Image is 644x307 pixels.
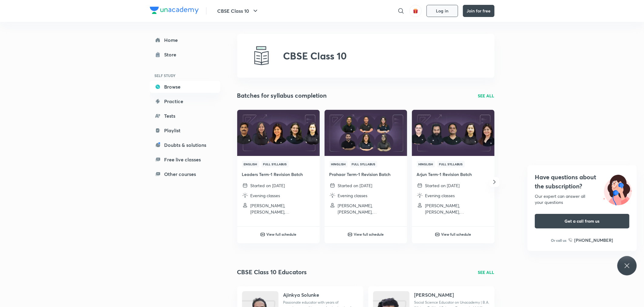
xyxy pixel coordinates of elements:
a: Other courses [150,168,220,180]
span: Hinglish [417,161,435,167]
img: Thumbnail [236,109,320,156]
a: Store [150,49,220,61]
h6: View full schedule [354,231,384,237]
a: SEE ALL [478,93,494,99]
button: CBSE Class 10 [214,5,263,17]
a: Browse [150,81,220,93]
span: Full Syllabus [350,161,377,167]
p: Started on [DATE] [425,182,460,189]
h4: Ajinkya Solunke [283,291,319,299]
a: Free live classes [150,153,220,166]
span: Hinglish [329,161,348,167]
img: play [435,232,440,237]
img: play [260,232,265,237]
img: Thumbnail [324,109,408,156]
a: Practice [150,95,220,107]
h4: Leaders Term-1 Revision Batch [242,171,315,177]
h2: CBSE Class 10 [283,50,347,62]
span: Full Syllabus [437,161,465,167]
p: Mandeep Kumar Malik, Abhinay Kumar Rai, Juhi Singh and 1 more [338,202,402,215]
a: ThumbnailHinglishFull SyllabusArjun Term-1 Revision BatchStarted on [DATE]Evening classes[PERSON_... [412,110,494,220]
span: Join for free [467,8,491,13]
img: CBSE Class 10 [252,46,271,66]
a: Tests [150,110,220,122]
img: ttu_illustration_new.svg [598,173,637,205]
a: [PHONE_NUMBER] [568,237,613,243]
img: play [348,232,352,237]
img: avatar [413,8,418,14]
button: Get a call from us [535,214,629,228]
h2: Batches for syllabus completion [237,91,327,100]
a: Doubts & solutions [150,139,220,151]
p: Started on [DATE] [338,182,373,189]
a: ThumbnailEnglishFull SyllabusLeaders Term-1 Revision BatchStarted on [DATE]Evening classes[PERSON... [237,110,320,220]
a: Playlist [150,124,220,137]
h4: Have questions about the subscription? [535,173,629,191]
p: Evening classes [251,192,280,199]
p: Or call us [551,238,567,243]
p: Started on [DATE] [251,182,285,189]
a: Home [150,34,220,46]
h4: Prahaar Term-1 Revision Batch [329,171,402,177]
p: Evening classes [425,192,455,199]
h6: View full schedule [441,231,471,237]
p: Evening classes [338,192,368,199]
h4: [PERSON_NAME] [414,291,454,299]
span: Log in [436,8,448,13]
h4: Arjun Term-1 Revision Batch [417,171,490,177]
button: Log in [427,5,458,17]
p: Puneet Kumar Srivastava, Arima Chaturvedi, Garima Rana and 1 more [251,202,315,215]
h6: SELF STUDY [150,70,220,81]
a: ThumbnailHinglishFull SyllabusPrahaar Term-1 Revision BatchStarted on [DATE]Evening classes[PERSO... [325,110,407,220]
img: Thumbnail [411,109,495,156]
button: Join for free [463,5,494,17]
div: Store [164,51,180,58]
button: avatar [410,5,422,17]
h3: CBSE Class 10 Educators [237,268,307,277]
p: Ajinkya Solunke, Sikandar Baig, Prashant Nikam and 2 more [425,202,490,215]
a: Company Logo [150,7,199,15]
img: Company Logo [150,7,199,14]
h6: View full schedule [266,231,296,237]
div: Our expert can answer all your questions [535,193,629,205]
a: SEE ALL [478,269,494,275]
h6: [PHONE_NUMBER] [575,237,613,243]
span: English [242,161,259,167]
span: Full Syllabus [261,161,289,167]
